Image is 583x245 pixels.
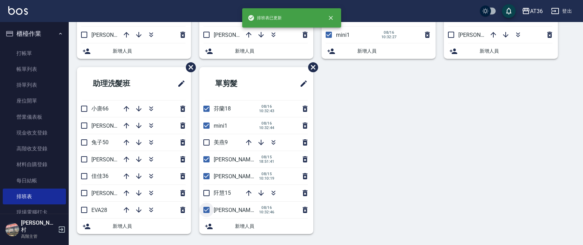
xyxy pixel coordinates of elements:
a: 打帳單 [3,45,66,61]
span: [PERSON_NAME]11 [214,156,261,163]
a: 現場電腦打卡 [3,204,66,220]
div: 新增人員 [199,43,313,59]
span: 08/15 [259,155,274,159]
button: 登出 [548,5,575,18]
span: 刪除班表 [181,57,197,77]
span: 18:51:41 [259,159,274,164]
div: 新增人員 [199,219,313,234]
span: 兔子50 [91,139,109,146]
div: 新增人員 [444,43,558,59]
span: [PERSON_NAME]11 [214,32,261,38]
span: 10:10:19 [259,176,274,181]
span: 08/16 [381,30,397,35]
div: AT36 [530,7,543,15]
img: Logo [8,6,28,15]
span: [PERSON_NAME]6 [91,32,136,38]
span: 08/16 [259,121,274,126]
span: 10:32:43 [259,109,274,113]
span: 08/16 [259,104,274,109]
a: 排班表 [3,189,66,204]
h2: 助理洗髮班 [82,71,157,96]
span: mini1 [214,122,227,129]
span: [PERSON_NAME]6 [214,207,258,213]
p: 高階主管 [21,233,56,239]
button: 櫃檯作業 [3,25,66,43]
a: 材料自購登錄 [3,157,66,172]
span: 阡慧15 [214,190,231,196]
span: [PERSON_NAME]59 [91,156,139,163]
span: 修改班表的標題 [295,75,308,92]
span: 修改班表的標題 [173,75,186,92]
span: 新增人員 [113,223,186,230]
a: 座位開單 [3,93,66,109]
a: 每日結帳 [3,173,66,189]
span: 10:32:44 [259,126,274,130]
span: 10:32:27 [381,35,397,39]
button: save [502,4,516,18]
span: 佳佳36 [91,173,109,179]
div: 新增人員 [322,43,436,59]
span: 08/16 [259,205,274,210]
span: 新增人員 [480,47,552,55]
span: 新增人員 [357,47,430,55]
span: 芬蘭18 [214,105,231,112]
span: 刪除班表 [303,57,319,77]
button: close [323,10,338,25]
span: [PERSON_NAME]58 [91,122,139,129]
span: [PERSON_NAME]11 [458,32,506,38]
div: 新增人員 [77,219,191,234]
span: 新增人員 [235,47,308,55]
button: AT36 [519,4,546,18]
span: EVA28 [91,207,107,213]
span: 08/15 [259,172,274,176]
a: 現金收支登錄 [3,125,66,141]
span: 美燕9 [214,139,228,146]
span: 新增人員 [235,223,308,230]
span: [PERSON_NAME]55 [91,190,139,196]
span: 排班表已更新 [248,14,282,21]
span: 小唐66 [91,105,109,112]
h5: [PERSON_NAME]村 [21,220,56,233]
div: 新增人員 [77,43,191,59]
a: 帳單列表 [3,61,66,77]
a: 營業儀表板 [3,109,66,125]
span: 新增人員 [113,47,186,55]
a: 掛單列表 [3,77,66,93]
a: 高階收支登錄 [3,141,66,157]
span: 10:32:46 [259,210,274,214]
h2: 單剪髮 [205,71,272,96]
span: mini1 [336,32,350,38]
img: Person [5,223,19,236]
span: [PERSON_NAME]16 [214,173,261,180]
